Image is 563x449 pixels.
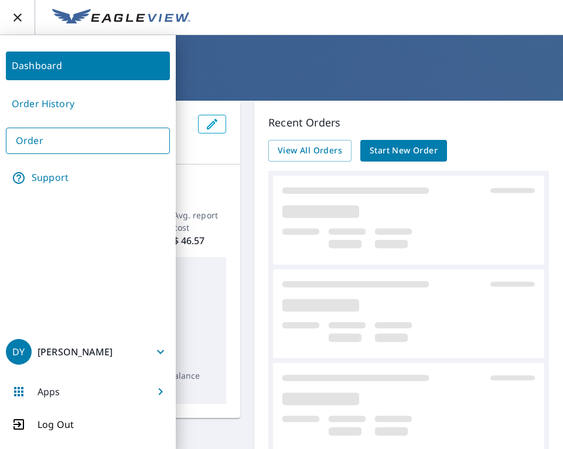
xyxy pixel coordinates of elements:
p: Apps [37,385,60,399]
span: Start New Order [370,143,438,158]
button: Apps [6,378,170,406]
button: DY[PERSON_NAME] [6,338,170,366]
a: Order History [6,90,170,118]
a: Dashboard [6,52,170,80]
p: $ 46.57 [173,234,227,248]
div: DY [6,339,32,365]
a: Support [6,163,170,193]
button: Log Out [6,417,170,431]
p: Avg. report cost [173,209,227,234]
img: EV Logo [52,9,190,26]
p: [PERSON_NAME] [37,345,112,358]
p: Recent Orders [268,115,549,131]
a: Order [6,128,170,154]
p: Log Out [37,417,74,431]
p: Balance [169,369,217,382]
h1: Dashboard [14,68,549,92]
span: View All Orders [278,143,342,158]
